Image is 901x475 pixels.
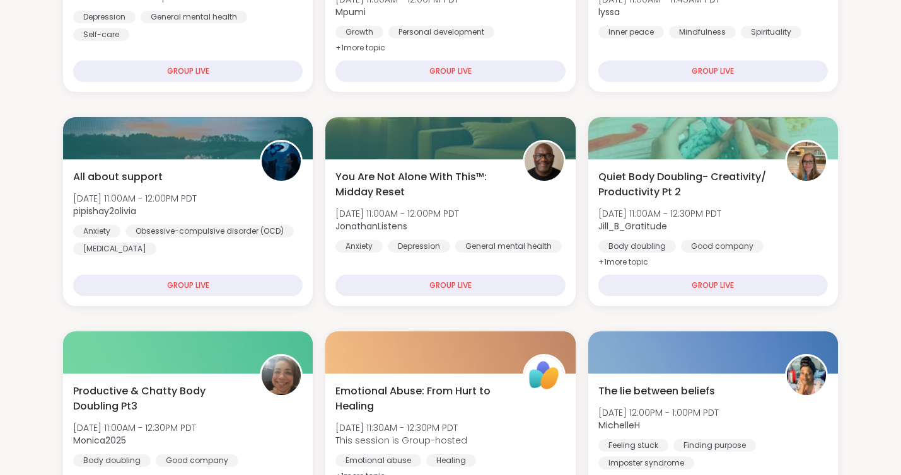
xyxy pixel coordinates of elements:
img: ShareWell [525,356,564,395]
img: JonathanListens [525,142,564,181]
div: GROUP LIVE [73,60,303,82]
span: This session is Group-hosted [335,434,467,447]
div: [MEDICAL_DATA] [73,243,156,255]
div: Body doubling [73,454,151,467]
b: pipishay2olivia [73,205,136,217]
span: All about support [73,169,163,185]
div: Depression [73,11,136,23]
span: Productive & Chatty Body Doubling Pt3 [73,384,246,414]
span: You Are Not Alone With This™: Midday Reset [335,169,508,200]
b: JonathanListens [335,220,407,232]
div: General mental health [141,11,247,23]
div: GROUP LIVE [335,275,565,296]
span: [DATE] 11:00AM - 12:30PM PDT [73,421,196,434]
b: Mpumi [335,6,366,18]
div: Depression [388,240,450,253]
span: [DATE] 11:30AM - 12:30PM PDT [335,421,467,434]
div: Healing [426,454,476,467]
div: Anxiety [73,225,120,237]
div: Self-care [73,28,129,41]
div: GROUP LIVE [335,60,565,82]
img: pipishay2olivia [262,142,301,181]
div: GROUP LIVE [73,275,303,296]
span: Emotional Abuse: From Hurt to Healing [335,384,508,414]
div: Growth [335,26,383,38]
span: [DATE] 11:00AM - 12:00PM PDT [335,207,459,220]
div: Good company [156,454,238,467]
div: Personal development [388,26,494,38]
div: Emotional abuse [335,454,421,467]
img: Monica2025 [262,356,301,395]
span: [DATE] 11:00AM - 12:00PM PDT [73,192,197,205]
div: Obsessive-compulsive disorder (OCD) [125,225,294,237]
div: Anxiety [335,240,383,253]
b: Monica2025 [73,434,126,447]
div: General mental health [455,240,562,253]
